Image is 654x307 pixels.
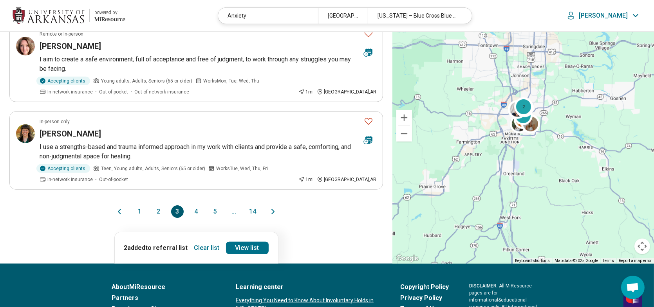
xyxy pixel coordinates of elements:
span: Out-of-pocket [99,88,128,95]
div: powered by [94,9,125,16]
button: Zoom in [396,110,412,126]
span: Map data ©2025 Google [555,259,598,263]
a: Terms (opens in new tab) [603,259,614,263]
div: [GEOGRAPHIC_DATA] , AR [317,176,376,183]
a: Privacy Policy [400,293,449,303]
div: Accepting clients [36,164,90,173]
span: Out-of-network insurance [134,88,189,95]
span: Works Mon, Tue, Wed, Thu [203,77,259,84]
span: to referral list [146,244,188,251]
h3: [PERSON_NAME] [40,128,101,139]
div: [GEOGRAPHIC_DATA], [GEOGRAPHIC_DATA] [318,8,368,24]
button: Next page [268,205,278,218]
button: 3 [171,205,184,218]
button: Favorite [361,26,376,42]
button: 5 [209,205,221,218]
div: 3 [514,106,533,125]
div: Open chat [621,276,645,299]
p: In-person only [40,118,70,125]
p: Remote or In-person [40,31,83,38]
a: AboutMiResource [112,282,215,292]
button: Clear list [191,242,223,254]
a: Copyright Policy [400,282,449,292]
button: 14 [246,205,259,218]
button: Map camera controls [634,239,650,254]
span: Out-of-pocket [99,176,128,183]
a: Learning center [236,282,380,292]
img: University of Arkansas [13,6,85,25]
div: [US_STATE] – Blue Cross Blue Shield [368,8,467,24]
img: Google [394,253,420,264]
h3: [PERSON_NAME] [40,41,101,52]
button: 4 [190,205,202,218]
p: [PERSON_NAME] [579,12,628,20]
button: Keyboard shortcuts [515,258,550,264]
button: 1 [134,205,146,218]
p: I use a strengths-based and trauma informed approach in my work with clients and provide a safe, ... [40,142,376,161]
a: University of Arkansaspowered by [13,6,125,25]
p: 2 added [124,243,188,253]
button: Zoom out [396,126,412,142]
div: 1 mi [298,88,314,95]
p: I aim to create a safe environment, full of acceptance and free of judgment, to work through any ... [40,55,376,74]
div: [GEOGRAPHIC_DATA] , AR [317,88,376,95]
span: Young adults, Adults, Seniors (65 or older) [101,77,192,84]
span: ... [228,205,240,218]
div: 2 [514,97,533,116]
div: 1 mi [298,176,314,183]
span: Teen, Young adults, Adults, Seniors (65 or older) [101,165,205,172]
div: Accepting clients [36,77,90,85]
span: DISCLAIMER [469,283,497,289]
div: Anxiety [218,8,318,24]
span: In-network insurance [47,176,93,183]
a: View list [226,242,269,254]
button: Favorite [361,113,376,129]
a: Report a map error [619,259,652,263]
span: Works Tue, Wed, Thu, Fri [216,165,268,172]
a: Partners [112,293,215,303]
button: Previous page [115,205,124,218]
span: In-network insurance [47,88,93,95]
button: 2 [152,205,165,218]
a: Open this area in Google Maps (opens a new window) [394,253,420,264]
